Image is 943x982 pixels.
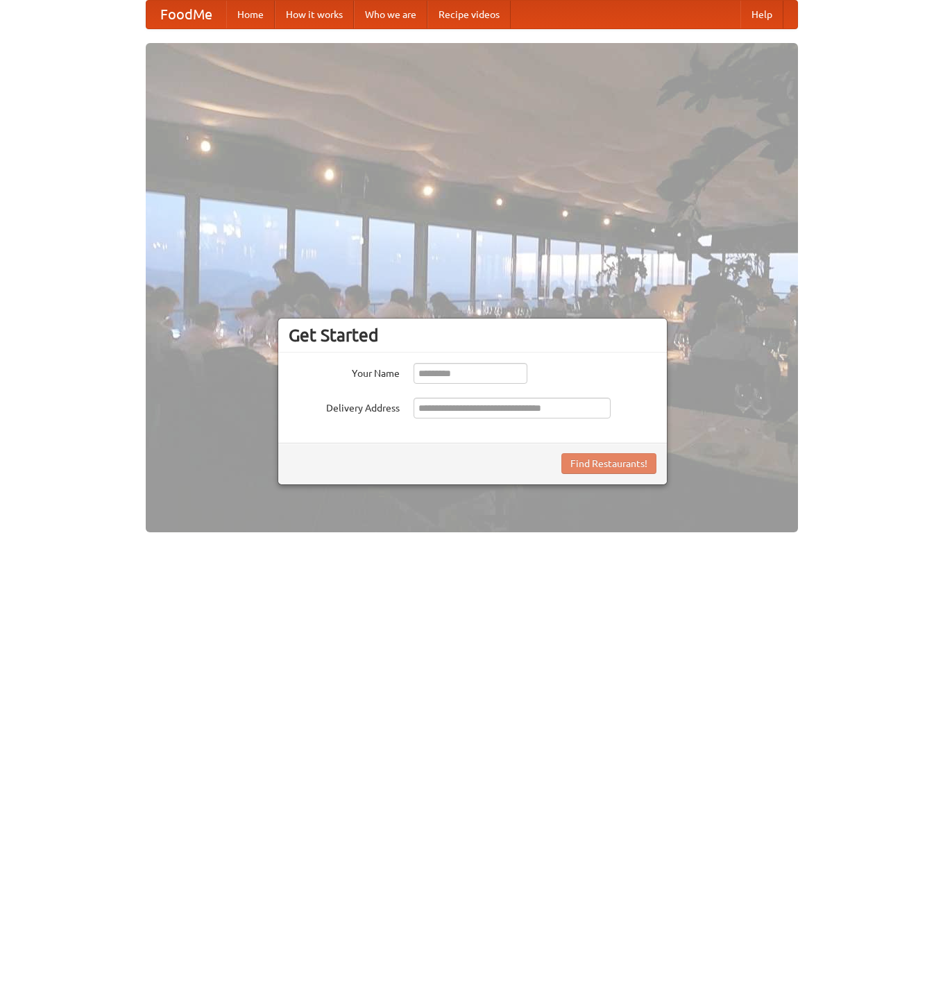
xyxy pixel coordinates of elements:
[146,1,226,28] a: FoodMe
[289,325,656,346] h3: Get Started
[740,1,783,28] a: Help
[289,363,400,380] label: Your Name
[427,1,511,28] a: Recipe videos
[275,1,354,28] a: How it works
[289,398,400,415] label: Delivery Address
[561,453,656,474] button: Find Restaurants!
[226,1,275,28] a: Home
[354,1,427,28] a: Who we are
